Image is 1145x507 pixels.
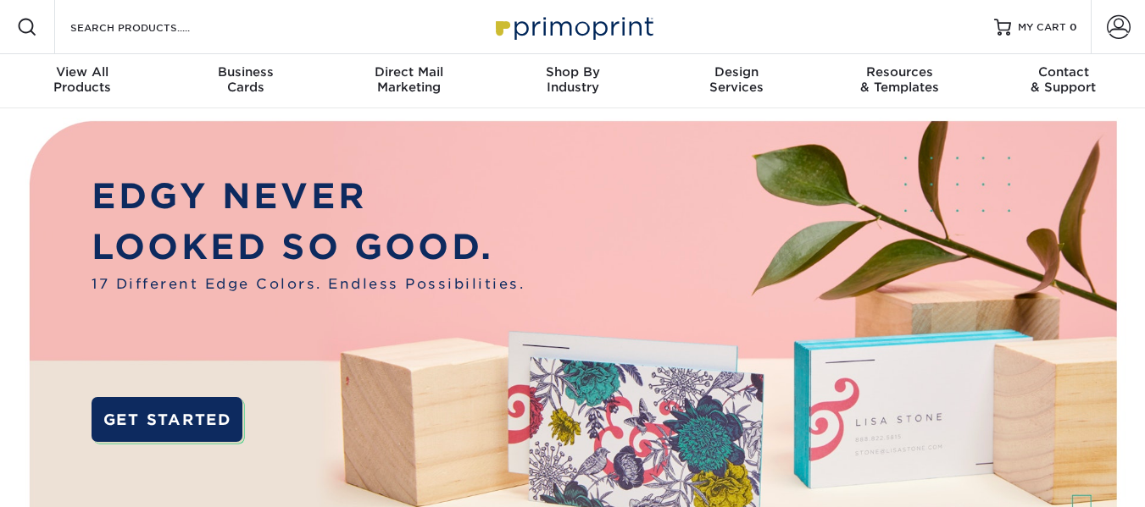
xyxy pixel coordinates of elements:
[491,64,654,95] div: Industry
[69,17,234,37] input: SEARCH PRODUCTS.....
[92,273,525,294] span: 17 Different Edge Colors. Endless Possibilities.
[1070,21,1077,33] span: 0
[92,171,525,223] p: EDGY NEVER
[164,64,327,95] div: Cards
[164,64,327,80] span: Business
[654,64,818,95] div: Services
[981,54,1145,108] a: Contact& Support
[1018,20,1066,35] span: MY CART
[981,64,1145,80] span: Contact
[818,64,981,80] span: Resources
[654,54,818,108] a: DesignServices
[818,64,981,95] div: & Templates
[654,64,818,80] span: Design
[491,54,654,108] a: Shop ByIndustry
[491,64,654,80] span: Shop By
[164,54,327,108] a: BusinessCards
[92,397,242,442] a: GET STARTED
[818,54,981,108] a: Resources& Templates
[92,222,525,273] p: LOOKED SO GOOD.
[327,64,491,80] span: Direct Mail
[327,64,491,95] div: Marketing
[981,64,1145,95] div: & Support
[327,54,491,108] a: Direct MailMarketing
[488,8,658,45] img: Primoprint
